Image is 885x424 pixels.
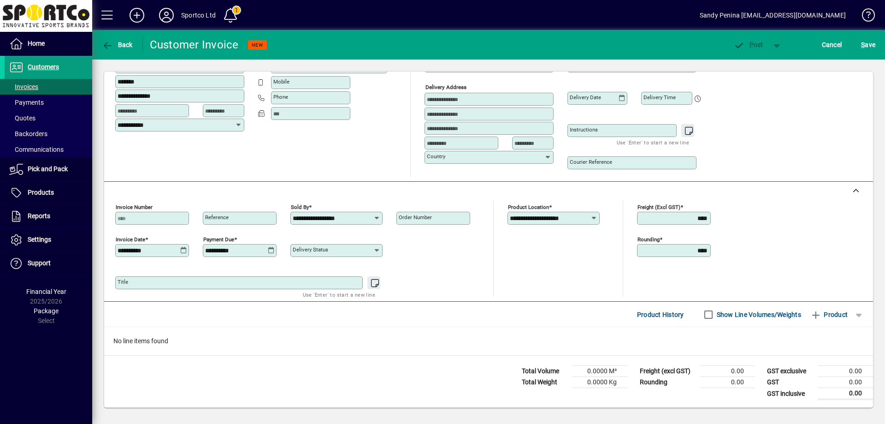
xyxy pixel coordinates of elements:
[34,307,59,315] span: Package
[9,146,64,153] span: Communications
[572,377,628,388] td: 0.0000 Kg
[729,36,768,53] button: Post
[293,246,328,253] mat-label: Delivery status
[28,259,51,267] span: Support
[643,94,676,101] mat-label: Delivery time
[102,41,133,48] span: Back
[818,377,873,388] td: 0.00
[818,366,873,377] td: 0.00
[637,307,684,322] span: Product History
[517,377,572,388] td: Total Weight
[715,310,801,319] label: Show Line Volumes/Weights
[700,8,846,23] div: Sandy Penina [EMAIL_ADDRESS][DOMAIN_NAME]
[733,41,763,48] span: ost
[273,94,288,100] mat-label: Phone
[855,2,873,32] a: Knowledge Base
[26,288,66,295] span: Financial Year
[762,377,818,388] td: GST
[700,366,755,377] td: 0.00
[9,99,44,106] span: Payments
[5,110,92,126] a: Quotes
[273,78,289,85] mat-label: Mobile
[5,95,92,110] a: Payments
[820,36,844,53] button: Cancel
[5,79,92,95] a: Invoices
[570,94,601,101] mat-label: Delivery date
[700,377,755,388] td: 0.00
[637,204,680,210] mat-label: Freight (excl GST)
[150,37,239,52] div: Customer Invoice
[749,41,754,48] span: P
[152,7,181,24] button: Profile
[5,252,92,275] a: Support
[861,41,865,48] span: S
[635,377,700,388] td: Rounding
[116,236,145,243] mat-label: Invoice date
[303,289,375,300] mat-hint: Use 'Enter' to start a new line
[100,36,135,53] button: Back
[9,114,35,122] span: Quotes
[859,36,878,53] button: Save
[28,63,59,71] span: Customers
[104,327,873,355] div: No line items found
[28,189,54,196] span: Products
[118,279,128,285] mat-label: Title
[399,214,432,221] mat-label: Order number
[806,306,852,323] button: Product
[9,83,38,90] span: Invoices
[116,204,153,210] mat-label: Invoice number
[818,388,873,400] td: 0.00
[517,366,572,377] td: Total Volume
[28,40,45,47] span: Home
[570,159,612,165] mat-label: Courier Reference
[5,158,92,181] a: Pick and Pack
[637,236,660,243] mat-label: Rounding
[861,37,875,52] span: ave
[508,204,549,210] mat-label: Product location
[572,366,628,377] td: 0.0000 M³
[92,36,143,53] app-page-header-button: Back
[633,306,688,323] button: Product History
[427,153,445,160] mat-label: Country
[5,142,92,157] a: Communications
[762,366,818,377] td: GST exclusive
[635,366,700,377] td: Freight (excl GST)
[822,37,842,52] span: Cancel
[122,7,152,24] button: Add
[762,388,818,400] td: GST inclusive
[570,126,598,133] mat-label: Instructions
[5,205,92,228] a: Reports
[5,181,92,204] a: Products
[291,204,309,210] mat-label: Sold by
[203,236,234,243] mat-label: Payment due
[205,214,229,221] mat-label: Reference
[28,212,50,220] span: Reports
[5,126,92,142] a: Backorders
[5,228,92,251] a: Settings
[252,42,263,48] span: NEW
[28,236,51,243] span: Settings
[5,32,92,55] a: Home
[9,130,47,137] span: Backorders
[181,8,216,23] div: Sportco Ltd
[810,307,848,322] span: Product
[28,165,68,173] span: Pick and Pack
[617,137,689,148] mat-hint: Use 'Enter' to start a new line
